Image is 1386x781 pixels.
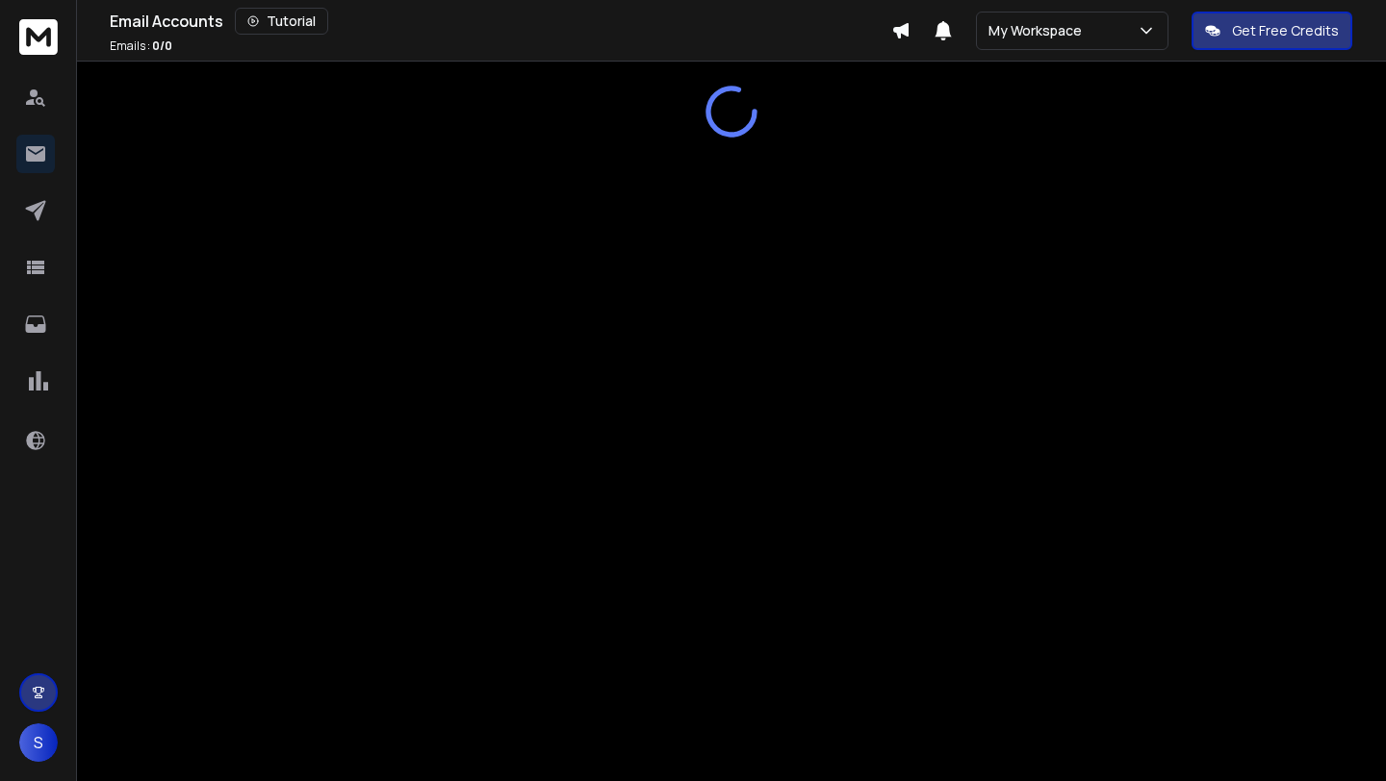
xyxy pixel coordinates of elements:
div: Email Accounts [110,8,891,35]
p: Get Free Credits [1232,21,1339,40]
p: Emails : [110,38,172,54]
button: Get Free Credits [1192,12,1352,50]
button: S [19,723,58,762]
span: 0 / 0 [152,38,172,54]
button: Tutorial [235,8,328,35]
p: My Workspace [988,21,1090,40]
